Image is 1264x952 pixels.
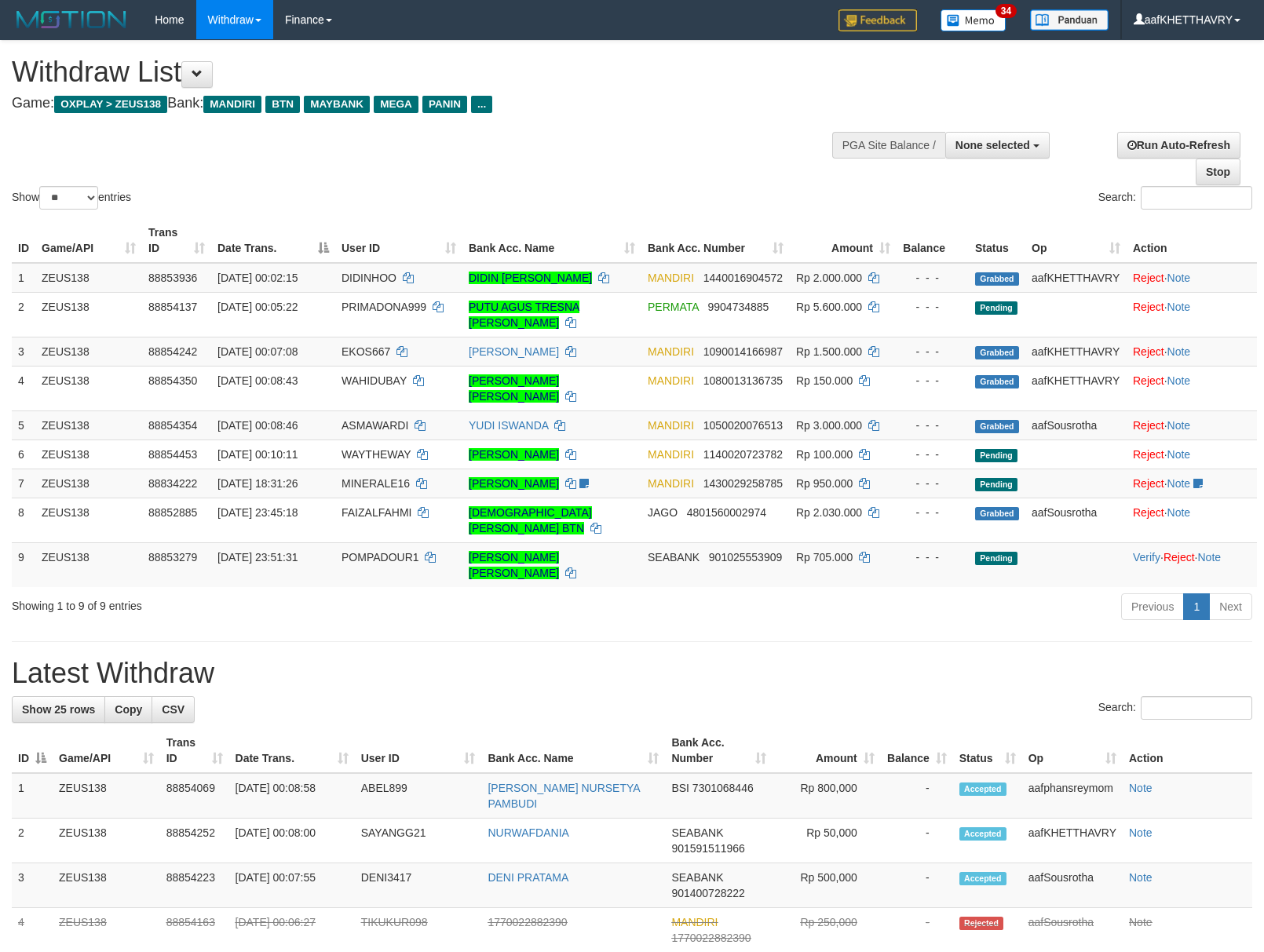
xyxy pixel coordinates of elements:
th: Game/API: activate to sort column ascending [35,218,142,263]
td: · [1127,410,1257,440]
td: ZEUS138 [35,366,142,410]
th: Amount: activate to sort column ascending [773,728,881,773]
span: MINERALE16 [342,477,410,490]
h1: Withdraw List [12,57,827,88]
a: Reject [1133,374,1164,387]
button: None selected [945,132,1050,159]
td: Rp 800,000 [773,773,881,819]
span: ASMAWARDI [342,419,408,432]
span: 88854242 [148,345,197,358]
td: aafKHETTHAVRY [1022,819,1123,863]
th: Op: activate to sort column ascending [1022,728,1123,773]
span: POMPADOUR1 [342,551,419,564]
span: Rp 5.600.000 [796,301,862,313]
span: PANIN [422,96,467,113]
span: ... [471,96,492,113]
td: · · [1127,542,1257,587]
img: MOTION_logo.png [12,8,131,31]
a: [PERSON_NAME] [469,345,559,358]
span: Copy 1050020076513 to clipboard [703,419,783,432]
input: Search: [1141,186,1252,210]
span: FAIZALFAHMI [342,506,411,519]
th: Bank Acc. Number: activate to sort column ascending [665,728,773,773]
a: YUDI ISWANDA [469,419,548,432]
span: 88853936 [148,272,197,284]
span: Copy 901591511966 to clipboard [671,842,744,855]
td: aafSousrotha [1022,863,1123,908]
a: DIDIN [PERSON_NAME] [469,272,592,284]
a: [PERSON_NAME] [469,477,559,490]
a: [PERSON_NAME] [PERSON_NAME] [469,551,559,579]
a: Reject [1133,448,1164,461]
span: BTN [265,96,300,113]
span: MANDIRI [648,448,694,461]
span: Accepted [959,872,1006,885]
td: 7 [12,469,35,498]
td: ZEUS138 [35,498,142,542]
th: Game/API: activate to sort column ascending [53,728,160,773]
a: Note [1167,345,1191,358]
td: [DATE] 00:07:55 [229,863,355,908]
div: - - - [903,270,963,286]
td: · [1127,440,1257,469]
a: DENI PRATAMA [488,871,568,884]
span: 88854137 [148,301,197,313]
span: 88854453 [148,448,197,461]
td: - [881,773,953,819]
th: Date Trans.: activate to sort column ascending [229,728,355,773]
span: MANDIRI [648,374,694,387]
span: Grabbed [975,346,1019,359]
label: Show entries [12,186,131,210]
div: Showing 1 to 9 of 9 entries [12,592,515,614]
td: aafKHETTHAVRY [1025,366,1127,410]
span: Copy 901400728222 to clipboard [671,887,744,899]
th: Status [969,218,1025,263]
th: Trans ID: activate to sort column ascending [160,728,229,773]
td: aafKHETTHAVRY [1025,337,1127,366]
a: [PERSON_NAME] [469,448,559,461]
td: 3 [12,863,53,908]
h1: Latest Withdraw [12,658,1252,689]
select: Showentries [39,186,98,210]
div: - - - [903,418,963,433]
th: Trans ID: activate to sort column ascending [142,218,211,263]
td: ZEUS138 [35,263,142,293]
span: WAHIDUBAY [342,374,407,387]
span: 88834222 [148,477,197,490]
a: Note [1167,419,1191,432]
td: - [881,819,953,863]
span: 88854350 [148,374,197,387]
a: CSV [152,696,195,723]
td: aafKHETTHAVRY [1025,263,1127,293]
div: - - - [903,549,963,565]
a: Next [1209,593,1252,620]
th: ID [12,218,35,263]
div: - - - [903,505,963,520]
span: Copy 1430029258785 to clipboard [703,477,783,490]
td: ZEUS138 [35,469,142,498]
a: Stop [1196,159,1240,185]
td: 88854252 [160,819,229,863]
span: [DATE] 00:10:11 [217,448,298,461]
span: 88854354 [148,419,197,432]
a: Previous [1121,593,1184,620]
div: - - - [903,447,963,462]
span: [DATE] 00:02:15 [217,272,298,284]
span: Rp 150.000 [796,374,853,387]
a: Reject [1133,419,1164,432]
span: JAGO [648,506,678,519]
span: DIDINHOO [342,272,396,284]
span: Show 25 rows [22,703,95,716]
td: Rp 500,000 [773,863,881,908]
span: 34 [995,4,1017,18]
span: MEGA [374,96,418,113]
th: ID: activate to sort column descending [12,728,53,773]
span: PRIMADONA999 [342,301,426,313]
td: 5 [12,410,35,440]
a: Note [1167,506,1191,519]
span: MANDIRI [648,419,694,432]
span: Copy 7301068446 to clipboard [692,782,754,794]
td: [DATE] 00:08:00 [229,819,355,863]
span: EKOS667 [342,345,390,358]
a: 1770022882390 [488,916,567,928]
